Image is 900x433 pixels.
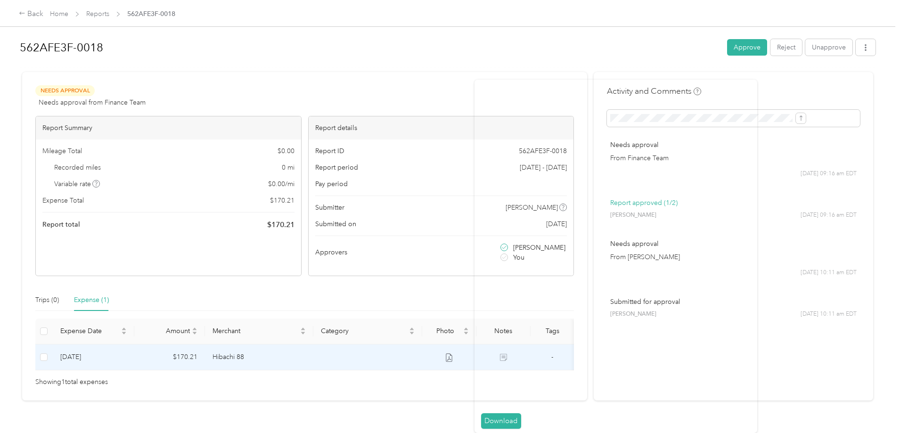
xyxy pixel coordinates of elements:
td: $170.21 [134,344,205,370]
div: Report details [309,116,574,139]
td: Hibachi 88 [205,344,314,370]
span: Pay period [315,179,348,189]
a: Reports [86,10,109,18]
span: 562AFE3F-0018 [127,9,175,19]
span: caret-down [192,330,197,336]
span: Merchant [213,327,299,335]
span: $ 170.21 [267,219,295,230]
td: 8-13-2025 [53,344,134,370]
span: Category [321,327,407,335]
span: [DATE] 10:11 am EDT [801,269,857,277]
span: Report total [42,220,80,229]
span: caret-up [463,326,469,332]
iframe: Everlance-gr Chat Button Frame [847,380,900,433]
span: caret-down [463,330,469,336]
span: Submitted on [315,219,356,229]
span: Recorded miles [54,163,101,172]
span: Needs Approval [35,85,95,96]
span: caret-up [121,326,127,332]
span: Needs approval from Finance Team [39,98,146,107]
h1: 562AFE3F-0018 [20,36,720,59]
span: Photo [430,327,461,335]
button: Reject [770,39,802,56]
span: Amount [142,327,190,335]
span: Mileage Total [42,146,82,156]
span: caret-down [121,330,127,336]
button: Approve [727,39,767,56]
span: Expense Total [42,196,84,205]
button: Unapprove [805,39,852,56]
div: Back [19,8,43,20]
div: Trips (0) [35,295,59,305]
span: Submitter [315,203,344,212]
span: Report period [315,163,358,172]
th: Category [313,319,422,344]
a: Home [50,10,68,18]
span: $ 170.21 [270,196,295,205]
span: Showing 1 total expenses [35,377,108,387]
span: caret-down [300,330,306,336]
span: [DATE] 10:11 am EDT [801,310,857,319]
span: caret-up [300,326,306,332]
th: Merchant [205,319,314,344]
span: Expense Date [60,327,119,335]
span: Report ID [315,146,344,156]
span: caret-up [409,326,415,332]
span: $ 0.00 [278,146,295,156]
span: caret-up [192,326,197,332]
th: Photo [422,319,476,344]
span: Approvers [315,247,347,257]
span: Variable rate [54,179,100,189]
span: 0 mi [282,163,295,172]
span: $ 0.00 / mi [268,179,295,189]
iframe: pdf-attachment- preview [475,80,757,433]
span: [DATE] 09:16 am EDT [801,170,857,178]
div: Expense (1) [74,295,109,305]
a: Download [481,413,521,429]
span: [DATE] 09:16 am EDT [801,211,857,220]
span: caret-down [409,330,415,336]
th: Expense Date [53,319,134,344]
div: Report Summary [36,116,301,139]
th: Amount [134,319,205,344]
